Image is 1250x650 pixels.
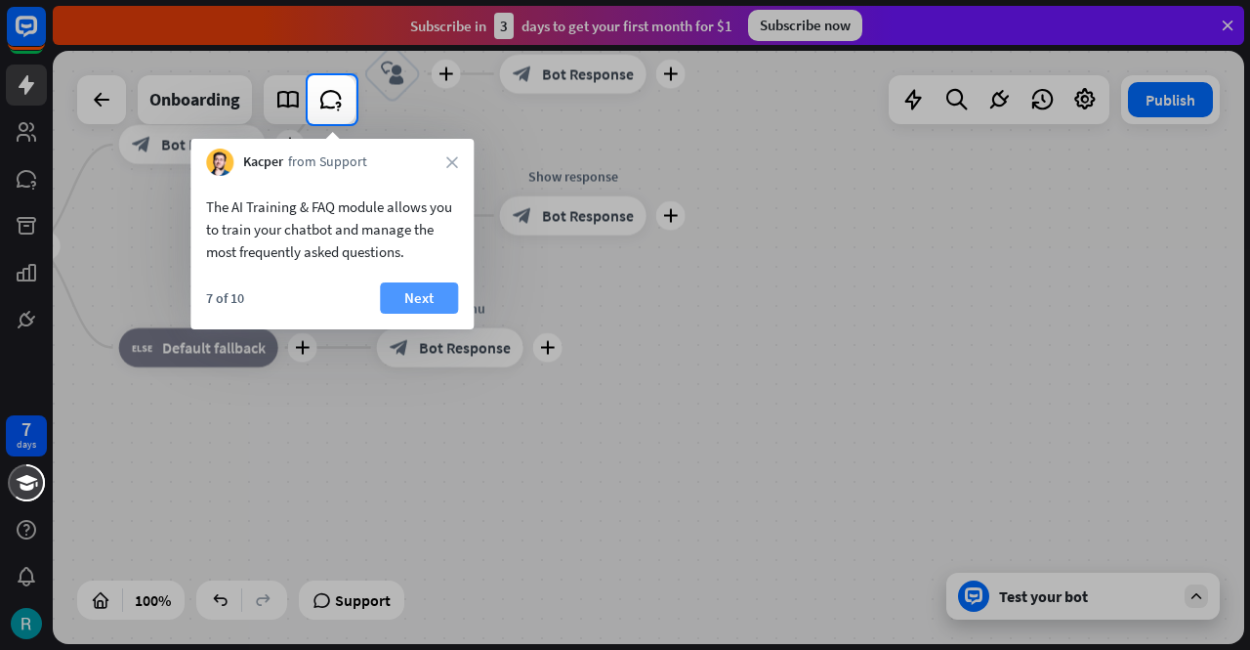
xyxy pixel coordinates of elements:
div: 7 of 10 [206,289,244,307]
button: Next [380,282,458,314]
div: The AI Training & FAQ module allows you to train your chatbot and manage the most frequently aske... [206,195,458,263]
i: close [446,156,458,168]
span: Kacper [243,152,283,172]
span: from Support [288,152,367,172]
button: Open LiveChat chat widget [16,8,74,66]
